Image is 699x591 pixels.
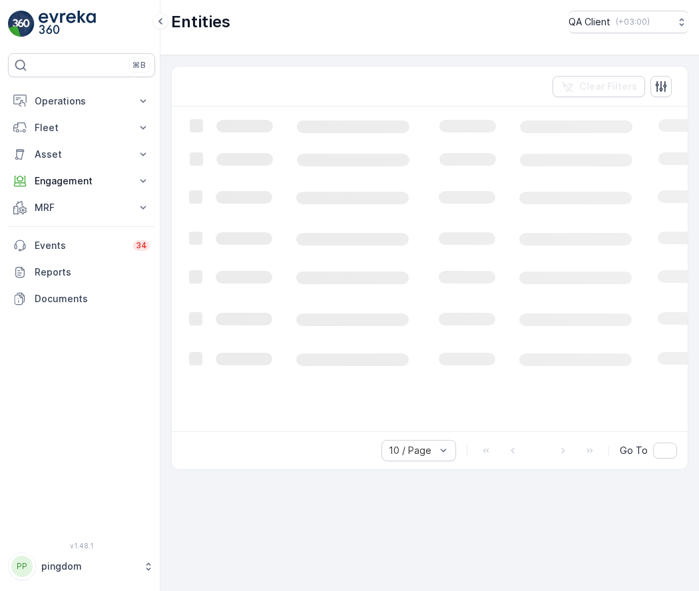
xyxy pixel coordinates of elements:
p: 34 [136,240,147,251]
button: PPpingdom [8,552,155,580]
button: Asset [8,141,155,168]
p: Fleet [35,121,128,134]
button: Fleet [8,114,155,141]
span: Go To [620,444,648,457]
div: PP [11,556,33,577]
p: Clear Filters [579,80,637,93]
button: Operations [8,88,155,114]
p: pingdom [41,560,136,573]
p: QA Client [569,15,610,29]
p: Documents [35,292,150,305]
p: ⌘B [132,60,146,71]
p: Operations [35,95,128,108]
p: ( +03:00 ) [616,17,650,27]
img: logo [8,11,35,37]
button: QA Client(+03:00) [569,11,688,33]
img: logo_light-DOdMpM7g.png [39,11,96,37]
button: Engagement [8,168,155,194]
p: Engagement [35,174,128,188]
a: Events34 [8,232,155,259]
p: Asset [35,148,128,161]
p: Entities [171,11,230,33]
span: v 1.48.1 [8,542,155,550]
p: Reports [35,266,150,279]
a: Reports [8,259,155,286]
button: Clear Filters [553,76,645,97]
button: MRF [8,194,155,221]
a: Documents [8,286,155,312]
p: MRF [35,201,128,214]
p: Events [35,239,125,252]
